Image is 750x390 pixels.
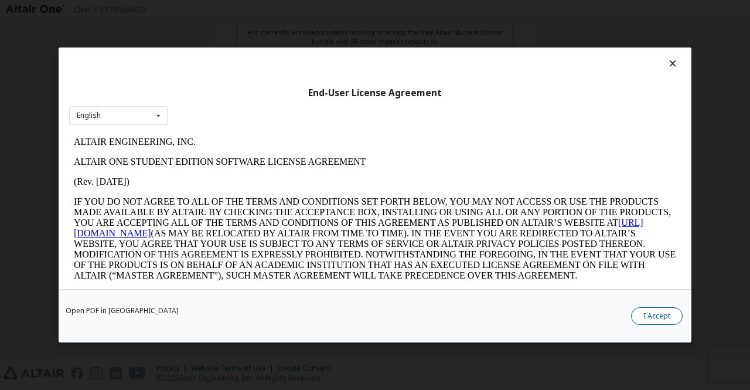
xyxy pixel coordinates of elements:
p: ALTAIR ONE STUDENT EDITION SOFTWARE LICENSE AGREEMENT [5,25,607,35]
p: ALTAIR ENGINEERING, INC. [5,5,607,15]
a: Open PDF in [GEOGRAPHIC_DATA] [66,307,179,314]
p: IF YOU DO NOT AGREE TO ALL OF THE TERMS AND CONDITIONS SET FORTH BELOW, YOU MAY NOT ACCESS OR USE... [5,65,607,149]
div: English [77,112,101,119]
div: End-User License Agreement [69,87,681,99]
button: I Accept [631,307,683,325]
p: This Altair One Student Edition Software License Agreement (“Agreement”) is between Altair Engine... [5,158,607,201]
a: [URL][DOMAIN_NAME] [5,86,574,106]
p: (Rev. [DATE]) [5,45,607,55]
